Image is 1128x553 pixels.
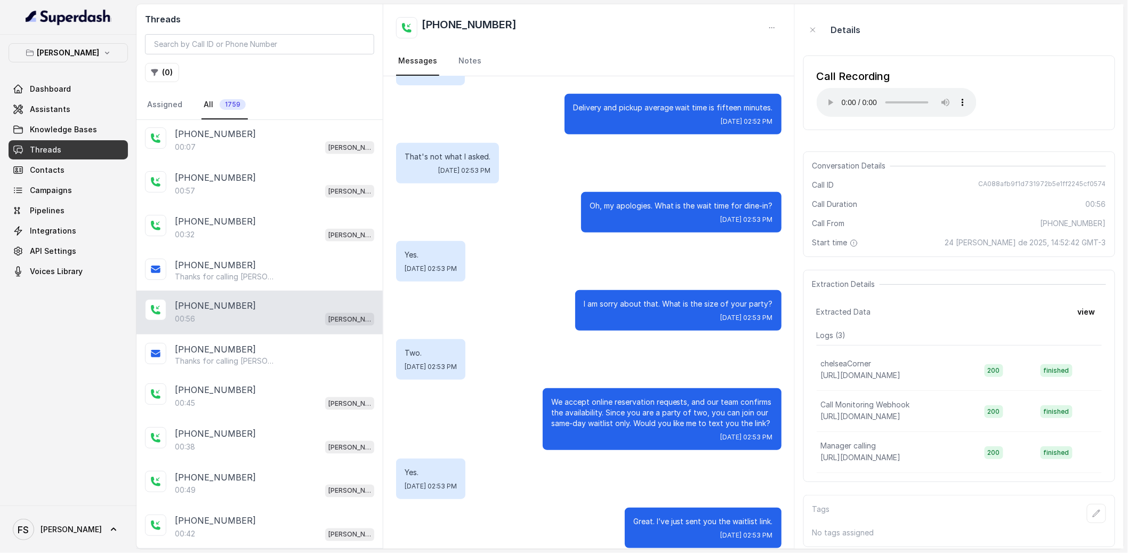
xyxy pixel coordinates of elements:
[175,171,256,184] p: [PHONE_NUMBER]
[9,181,128,200] a: Campaigns
[817,69,977,84] div: Call Recording
[9,100,128,119] a: Assistants
[175,427,256,440] p: [PHONE_NUMBER]
[405,467,457,478] p: Yes.
[821,412,901,421] span: [URL][DOMAIN_NAME]
[721,117,773,126] span: [DATE] 02:52 PM
[175,299,256,312] p: [PHONE_NUMBER]
[9,120,128,139] a: Knowledge Bases
[145,63,179,82] button: (0)
[175,529,195,540] p: 00:42
[175,127,256,140] p: [PHONE_NUMBER]
[30,205,65,216] span: Pipelines
[812,504,830,523] p: Tags
[30,84,71,94] span: Dashboard
[405,363,457,371] span: [DATE] 02:53 PM
[328,398,371,409] p: [PERSON_NAME]
[175,271,277,282] p: Thanks for calling [PERSON_NAME]! Join Waitlist: [URL][DOMAIN_NAME]
[328,530,371,540] p: [PERSON_NAME]
[9,161,128,180] a: Contacts
[405,265,457,273] span: [DATE] 02:53 PM
[821,371,901,380] span: [URL][DOMAIN_NAME]
[9,43,128,62] button: [PERSON_NAME]
[812,279,880,290] span: Extraction Details
[812,161,890,171] span: Conversation Details
[438,166,490,175] span: [DATE] 02:53 PM
[821,399,910,410] p: Call Monitoring Webhook
[1041,405,1073,418] span: finished
[220,99,246,110] span: 1759
[945,237,1106,248] span: 24 [PERSON_NAME] de 2025, 14:52:42 GMT-3
[328,442,371,453] p: [PERSON_NAME]
[175,398,195,408] p: 00:45
[202,91,248,119] a: All1759
[721,531,773,540] span: [DATE] 02:53 PM
[396,47,439,76] a: Messages
[721,215,773,224] span: [DATE] 02:53 PM
[9,515,128,544] a: [PERSON_NAME]
[590,201,773,211] p: Oh, my apologies. What is the wait time for dine-in?
[30,145,61,155] span: Threads
[18,524,29,535] text: FS
[812,237,860,248] span: Start time
[821,358,872,369] p: chelseaCorner
[985,364,1003,377] span: 200
[9,221,128,241] a: Integrations
[821,440,876,451] p: Manager calling
[812,199,858,210] span: Call Duration
[30,104,70,115] span: Assistants
[30,226,76,236] span: Integrations
[41,524,102,535] span: [PERSON_NAME]
[37,46,100,59] p: [PERSON_NAME]
[175,356,277,366] p: Thanks for calling [PERSON_NAME]! Join Waitlist: [URL][DOMAIN_NAME]
[9,262,128,281] a: Voices Library
[175,442,195,452] p: 00:38
[985,446,1003,459] span: 200
[812,180,834,190] span: Call ID
[145,91,184,119] a: Assigned
[721,314,773,322] span: [DATE] 02:53 PM
[551,397,773,429] p: We accept online reservation requests, and our team confirms the availability. Since you are a pa...
[30,266,83,277] span: Voices Library
[817,330,1102,341] p: Logs ( 3 )
[175,229,195,240] p: 00:32
[1041,218,1106,229] span: [PHONE_NUMBER]
[821,453,901,462] span: [URL][DOMAIN_NAME]
[396,47,781,76] nav: Tabs
[405,151,490,162] p: That's not what I asked.
[405,250,457,260] p: Yes.
[175,485,196,496] p: 00:49
[175,515,256,527] p: [PHONE_NUMBER]
[812,527,1106,538] p: No tags assigned
[812,218,845,229] span: Call From
[721,433,773,442] span: [DATE] 02:53 PM
[26,9,111,26] img: light.svg
[9,201,128,220] a: Pipelines
[145,13,374,26] h2: Threads
[30,165,65,175] span: Contacts
[405,348,457,358] p: Two.
[633,516,773,527] p: Great. I’ve just sent you the waitlist link.
[979,180,1106,190] span: CA088afb9f1d731972b5e1ff2245cf0574
[30,246,76,257] span: API Settings
[328,486,371,496] p: [PERSON_NAME]
[328,186,371,197] p: [PERSON_NAME]
[175,142,196,153] p: 00:07
[831,23,861,36] p: Details
[1086,199,1106,210] span: 00:56
[328,142,371,153] p: [PERSON_NAME]
[1041,364,1073,377] span: finished
[175,471,256,484] p: [PHONE_NUMBER]
[30,124,97,135] span: Knowledge Bases
[985,405,1003,418] span: 200
[1071,302,1102,322] button: view
[9,79,128,99] a: Dashboard
[573,102,773,113] p: Delivery and pickup average wait time is fifteen minutes.
[405,482,457,491] span: [DATE] 02:53 PM
[175,215,256,228] p: [PHONE_NUMBER]
[422,17,517,38] h2: [PHONE_NUMBER]
[9,140,128,159] a: Threads
[145,34,374,54] input: Search by Call ID or Phone Number
[328,230,371,241] p: [PERSON_NAME]
[1041,446,1073,459] span: finished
